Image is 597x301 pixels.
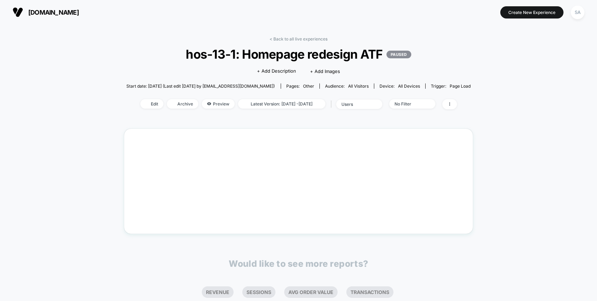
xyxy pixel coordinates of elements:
[569,5,587,20] button: SA
[167,99,198,109] span: Archive
[500,6,563,19] button: Create New Experience
[229,258,368,269] p: Would like to see more reports?
[202,286,234,298] li: Revenue
[395,101,422,107] div: No Filter
[286,83,314,89] div: Pages:
[13,7,23,17] img: Visually logo
[348,83,369,89] span: All Visitors
[284,286,338,298] li: Avg Order Value
[346,286,393,298] li: Transactions
[329,99,336,109] span: |
[28,9,79,16] span: [DOMAIN_NAME]
[374,83,425,89] span: Device:
[341,102,369,107] div: users
[242,286,275,298] li: Sessions
[238,99,325,109] span: Latest Version: [DATE] - [DATE]
[398,83,420,89] span: all devices
[270,36,327,42] a: < Back to all live experiences
[325,83,369,89] div: Audience:
[126,83,275,89] span: Start date: [DATE] (Last edit [DATE] by [EMAIL_ADDRESS][DOMAIN_NAME])
[140,99,163,109] span: Edit
[310,68,340,74] span: + Add Images
[571,6,584,19] div: SA
[450,83,471,89] span: Page Load
[303,83,314,89] span: other
[257,68,296,75] span: + Add Description
[386,51,411,58] p: PAUSED
[202,99,235,109] span: Preview
[143,47,454,61] span: hos-13-1: Homepage redesign ATF
[431,83,471,89] div: Trigger:
[10,7,81,18] button: [DOMAIN_NAME]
